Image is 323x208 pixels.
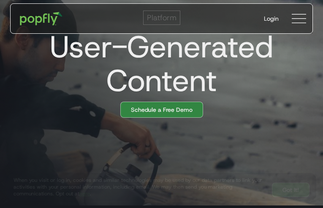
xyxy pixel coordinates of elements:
div: When you visit or log in, cookies and similar technologies may be used by our data partners to li... [14,177,265,197]
a: Schedule a Free Demo [120,102,203,118]
a: Got It! [272,183,309,197]
h1: User-Generated Content [3,30,313,97]
a: home [14,6,68,31]
div: Login [264,14,279,23]
a: here [79,190,90,197]
a: Login [257,8,285,30]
